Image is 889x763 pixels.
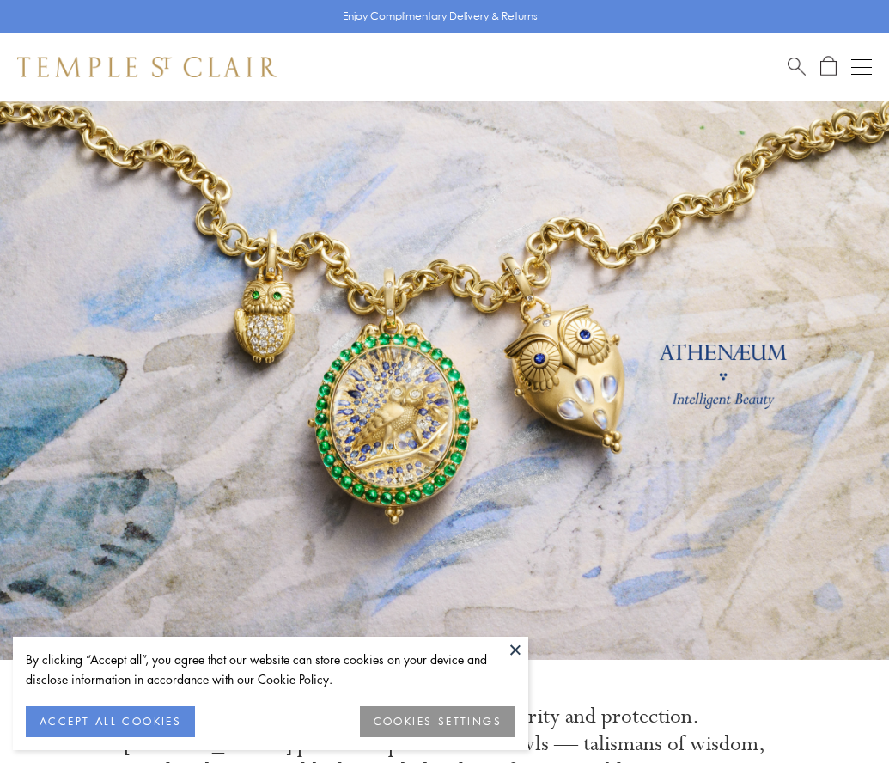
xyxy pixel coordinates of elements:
[820,56,837,77] a: Open Shopping Bag
[851,57,872,77] button: Open navigation
[26,706,195,737] button: ACCEPT ALL COOKIES
[17,57,277,77] img: Temple St. Clair
[343,8,538,25] p: Enjoy Complimentary Delivery & Returns
[26,650,515,689] div: By clicking “Accept all”, you agree that our website can store cookies on your device and disclos...
[788,56,806,77] a: Search
[360,706,515,737] button: COOKIES SETTINGS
